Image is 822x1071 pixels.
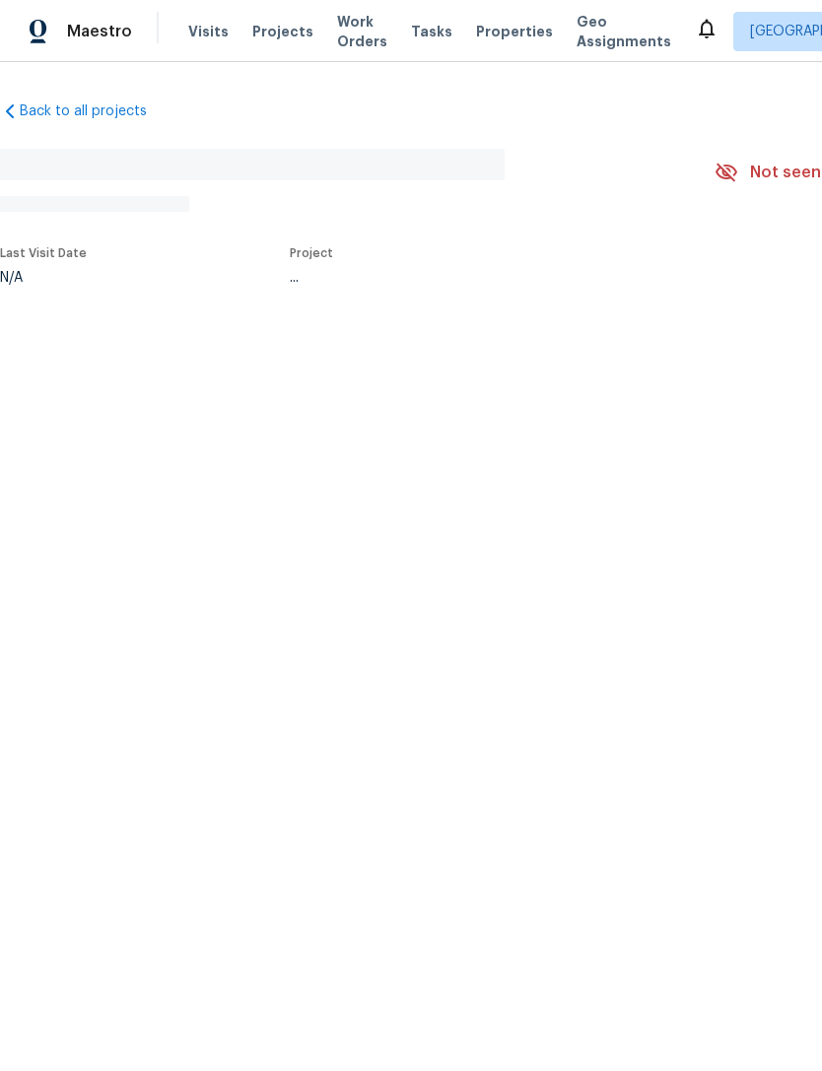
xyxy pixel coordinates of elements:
[411,25,452,38] span: Tasks
[252,22,313,41] span: Projects
[188,22,229,41] span: Visits
[290,271,668,285] div: ...
[577,12,671,51] span: Geo Assignments
[476,22,553,41] span: Properties
[67,22,132,41] span: Maestro
[290,247,333,259] span: Project
[337,12,387,51] span: Work Orders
